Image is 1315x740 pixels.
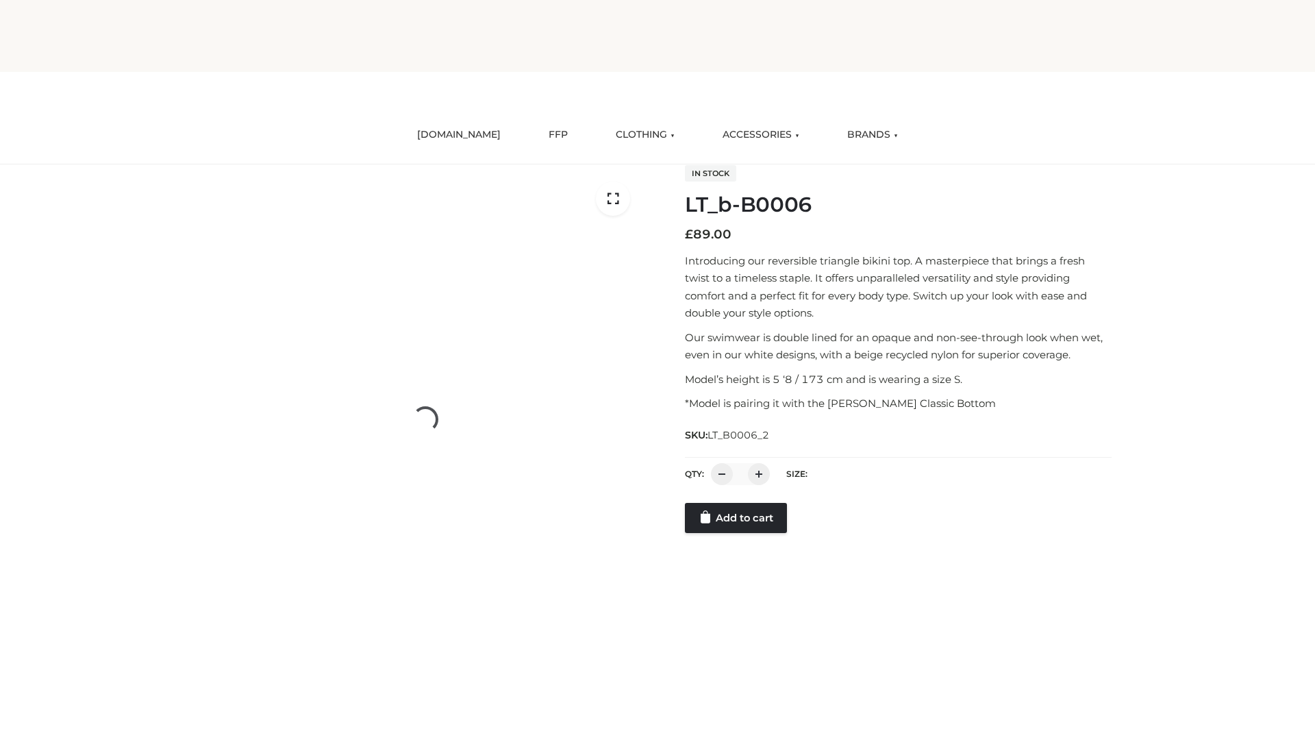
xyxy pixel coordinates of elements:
p: *Model is pairing it with the [PERSON_NAME] Classic Bottom [685,395,1112,412]
a: Add to cart [685,503,787,533]
p: Our swimwear is double lined for an opaque and non-see-through look when wet, even in our white d... [685,329,1112,364]
span: £ [685,227,693,242]
a: [DOMAIN_NAME] [407,120,511,150]
h1: LT_b-B0006 [685,193,1112,217]
label: QTY: [685,469,704,479]
span: SKU: [685,427,771,443]
a: CLOTHING [605,120,685,150]
bdi: 89.00 [685,227,731,242]
span: In stock [685,165,736,182]
a: BRANDS [837,120,908,150]
span: LT_B0006_2 [707,429,769,441]
p: Model’s height is 5 ‘8 / 173 cm and is wearing a size S. [685,371,1112,388]
label: Size: [786,469,807,479]
a: FFP [538,120,578,150]
a: ACCESSORIES [712,120,810,150]
p: Introducing our reversible triangle bikini top. A masterpiece that brings a fresh twist to a time... [685,252,1112,322]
